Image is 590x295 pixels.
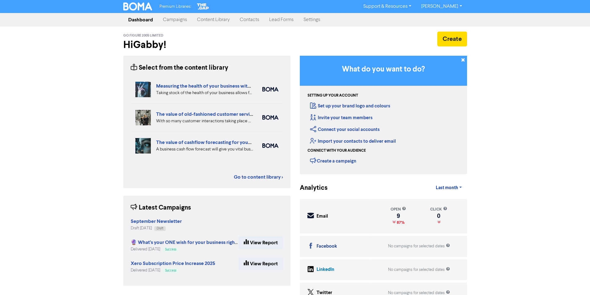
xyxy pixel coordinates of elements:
a: Connect your social accounts [310,127,380,132]
span: Draft [157,227,163,230]
a: Campaigns [158,14,192,26]
strong: September Newsletter [131,218,182,224]
a: Import your contacts to deliver email [310,138,396,144]
div: Delivered [DATE] [131,246,238,252]
div: Facebook [317,243,337,250]
strong: 🔮 What’s your ONE wish for your business right now? [131,239,250,245]
strong: Xero Subscription Price Increase 2025 [131,260,215,267]
div: Getting Started in BOMA [300,56,467,174]
div: Delivered [DATE] [131,267,215,273]
span: Go Figure 2005 Limited [123,33,163,38]
a: Support & Resources [358,2,416,11]
a: Invite your team members [310,115,373,121]
div: Email [317,213,328,220]
a: Last month [431,182,467,194]
a: View Report [238,236,283,249]
span: Last month [436,185,458,191]
iframe: Chat Widget [559,265,590,295]
div: Draft [DATE] [131,225,182,231]
a: Measuring the health of your business with ratio measures [156,83,284,89]
div: open [391,206,406,212]
a: Set up your brand logo and colours [310,103,390,109]
div: No campaigns for selected dates [388,243,450,249]
button: Create [437,32,467,46]
div: Analytics [300,183,320,193]
a: Dashboard [123,14,158,26]
a: Settings [299,14,325,26]
div: Latest Campaigns [131,203,191,213]
a: Xero Subscription Price Increase 2025 [131,261,215,266]
div: No campaigns for selected dates [388,267,450,273]
a: Content Library [192,14,235,26]
img: boma_accounting [262,143,278,148]
a: Contacts [235,14,264,26]
a: View Report [238,257,283,270]
div: Setting up your account [308,93,358,98]
div: click [430,206,447,212]
a: September Newsletter [131,219,182,224]
div: Taking stock of the health of your business allows for more effective planning, early warning abo... [156,90,253,96]
span: 87% [396,220,404,225]
a: Lead Forms [264,14,299,26]
img: boma_accounting [262,87,278,92]
span: Success [165,269,176,272]
a: The value of old-fashioned customer service: getting data insights [156,111,301,117]
div: LinkedIn [317,266,334,273]
span: Premium Libraries: [160,5,191,9]
a: Go to content library > [234,173,283,181]
a: The value of cashflow forecasting for your business [156,139,270,145]
img: BOMA Logo [123,2,152,11]
div: Create a campaign [310,156,356,165]
h2: Hi Gabby ! [123,39,291,51]
h3: What do you want to do? [309,65,458,74]
a: 🔮 What’s your ONE wish for your business right now? [131,240,250,245]
a: [PERSON_NAME] [416,2,467,11]
img: boma [262,115,278,120]
div: Connect with your audience [308,148,366,154]
img: The Gap [196,2,210,11]
div: 9 [391,214,406,219]
div: Select from the content library [131,63,228,73]
div: With so many customer interactions taking place online, your online customer service has to be fi... [156,118,253,124]
div: 0 [430,214,447,219]
div: A business cash flow forecast will give you vital business intelligence to help you scenario-plan... [156,146,253,153]
span: Success [165,248,176,251]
